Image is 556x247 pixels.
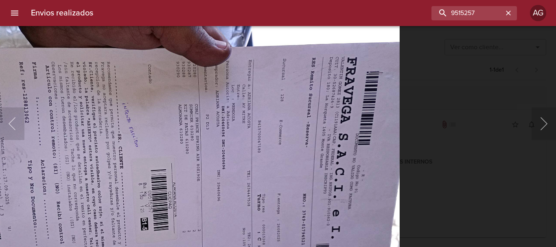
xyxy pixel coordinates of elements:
[31,7,93,20] h6: Envios realizados
[532,107,556,140] button: Siguiente
[431,6,503,20] input: buscar
[530,5,546,21] div: Abrir información de usuario
[530,5,546,21] div: AG
[5,3,24,23] button: menu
